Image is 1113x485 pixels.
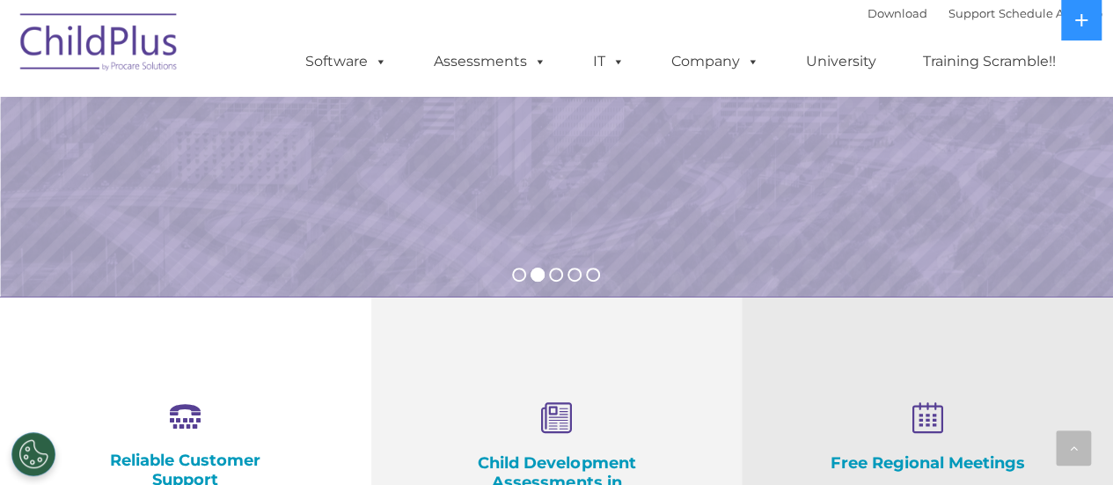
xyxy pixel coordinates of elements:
[830,453,1025,473] h4: Free Regional Meetings
[788,44,894,79] a: University
[905,44,1073,79] a: Training Scramble!!
[245,188,319,202] span: Phone number
[868,6,1102,20] font: |
[11,432,55,476] button: Cookies Settings
[999,6,1102,20] a: Schedule A Demo
[868,6,927,20] a: Download
[288,44,405,79] a: Software
[11,1,187,89] img: ChildPlus by Procare Solutions
[654,44,777,79] a: Company
[948,6,995,20] a: Support
[575,44,642,79] a: IT
[245,116,298,129] span: Last name
[416,44,564,79] a: Assessments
